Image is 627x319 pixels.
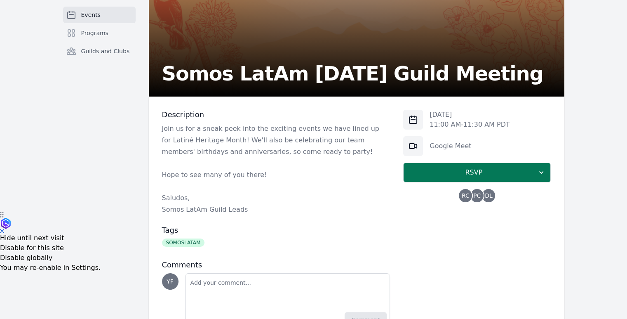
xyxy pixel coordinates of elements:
nav: Sidebar [63,7,136,73]
a: Guilds and Clubs [63,43,136,59]
p: 11:00 AM - 11:30 AM PDT [430,120,510,130]
span: SOMOSLATAM [162,239,205,247]
p: [DATE] [430,110,510,120]
h3: Comments [162,260,390,270]
span: RC [462,193,470,198]
a: Google Meet [430,142,471,150]
span: YF [167,279,174,284]
button: RSVP [403,163,551,182]
p: Hope to see many of you there! [162,169,390,181]
span: RSVP [410,168,537,177]
p: Somos LatAm Guild Leads [162,204,390,215]
span: Programs [81,29,108,37]
span: DL [485,193,493,198]
span: Guilds and Clubs [81,47,130,55]
span: Events [81,11,101,19]
h3: Description [162,110,390,120]
p: Saludos, [162,192,390,204]
h2: Somos LatAm [DATE] Guild Meeting [162,64,543,83]
a: Events [63,7,136,23]
h3: Tags [162,225,390,235]
a: Programs [63,25,136,41]
p: Join us for a sneak peek into the exciting events we have lined up for Latiné Heritage Month! We'... [162,123,390,158]
span: PC [473,193,481,198]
